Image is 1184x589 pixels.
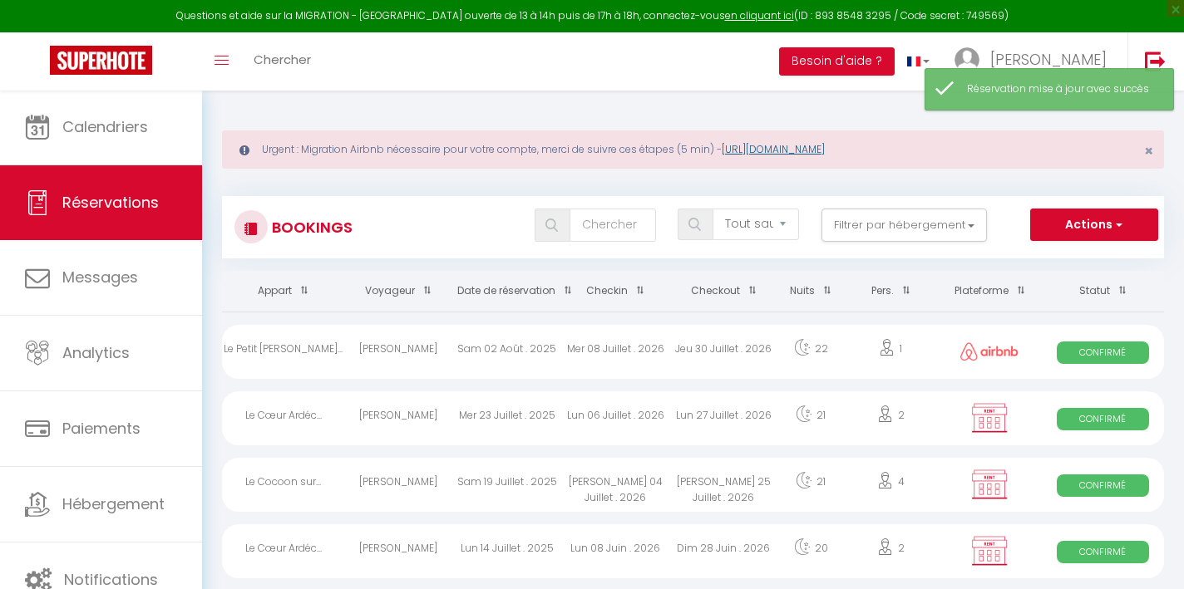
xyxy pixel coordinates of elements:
[222,271,344,312] th: Sort by rentals
[453,271,561,312] th: Sort by booking date
[254,51,311,68] span: Chercher
[942,32,1127,91] a: ... [PERSON_NAME]
[1030,209,1158,242] button: Actions
[222,130,1164,169] div: Urgent : Migration Airbnb nécessaire pour votre compte, merci de suivre ces étapes (5 min) -
[50,46,152,75] img: Super Booking
[62,493,165,514] span: Hébergement
[62,342,130,363] span: Analytics
[844,271,938,312] th: Sort by people
[13,7,63,56] button: Open LiveChat chat widget
[669,271,777,312] th: Sort by checkout
[1144,140,1153,161] span: ×
[62,116,148,137] span: Calendriers
[344,271,452,312] th: Sort by guest
[570,209,656,242] input: Chercher
[561,271,669,312] th: Sort by checkin
[955,47,979,72] img: ...
[62,267,138,287] span: Messages
[1042,271,1164,312] th: Sort by status
[722,142,825,156] a: [URL][DOMAIN_NAME]
[938,271,1042,312] th: Sort by channel
[62,418,141,439] span: Paiements
[778,271,844,312] th: Sort by nights
[821,209,988,242] button: Filtrer par hébergement
[779,47,895,76] button: Besoin d'aide ?
[725,8,794,22] a: en cliquant ici
[967,81,1157,97] div: Réservation mise à jour avec succès
[1144,144,1153,159] button: Close
[1145,51,1166,71] img: logout
[990,49,1107,70] span: [PERSON_NAME]
[268,209,353,246] h3: Bookings
[62,192,159,213] span: Réservations
[241,32,323,91] a: Chercher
